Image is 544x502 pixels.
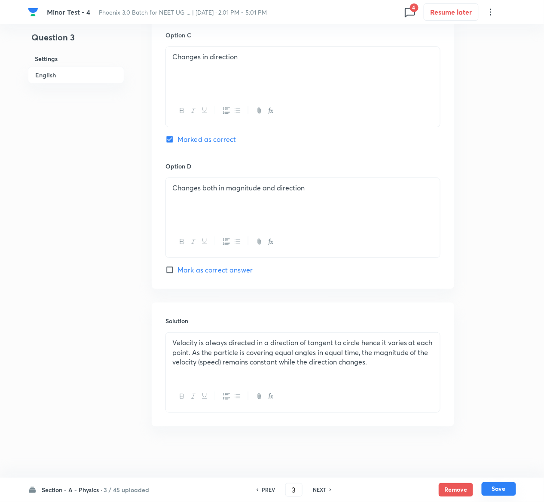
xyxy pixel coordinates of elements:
button: Resume later [424,3,479,21]
h6: English [28,67,124,83]
p: Changes both in magnitude and direction [172,183,434,193]
p: Changes in direction [172,52,434,62]
span: Minor Test - 4 [47,7,90,16]
button: Save [482,482,516,496]
span: Marked as correct [177,134,236,144]
span: Phoenix 3.0 Batch for NEET UG ... | [DATE] · 2:01 PM - 5:01 PM [99,8,267,16]
h6: Option D [165,162,440,171]
img: Company Logo [28,7,38,17]
h6: Option C [165,31,440,40]
span: 4 [410,3,419,12]
span: Mark as correct answer [177,265,253,275]
h6: Section - A - Physics · [42,486,102,495]
h6: 3 / 45 uploaded [104,486,149,495]
h4: Question 3 [28,31,124,51]
h6: Settings [28,51,124,67]
a: Company Logo [28,7,40,17]
p: Velocity is always directed in a direction of tangent to circle hence it varies at each point. As... [172,338,434,367]
h6: Solution [165,316,440,325]
button: Remove [439,483,473,497]
h6: PREV [262,486,275,494]
h6: NEXT [313,486,326,494]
